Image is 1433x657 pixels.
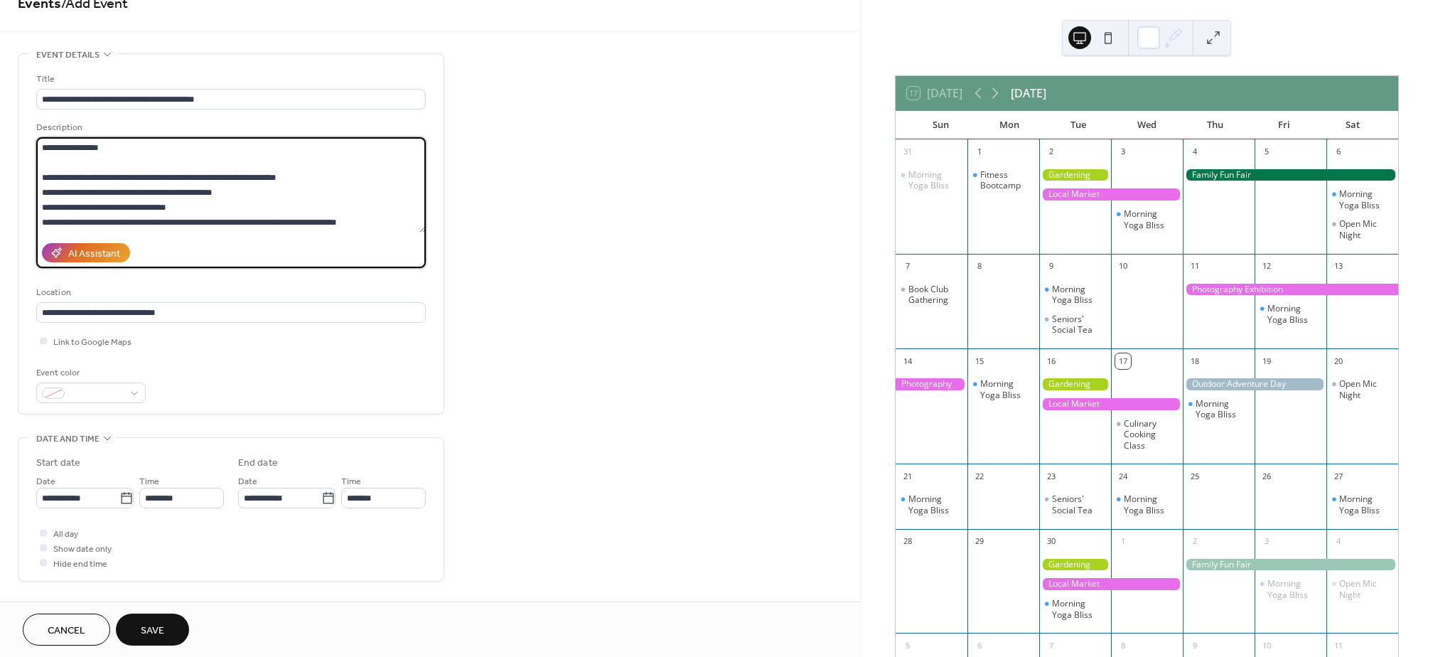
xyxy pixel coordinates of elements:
div: Morning Yoga Bliss [1111,493,1183,516]
div: Photography Exhibition [896,378,967,390]
span: Link to Google Maps [53,335,132,350]
div: Open Mic Night [1339,378,1392,400]
div: 29 [972,534,987,550]
div: Morning Yoga Bliss [908,493,962,516]
div: 24 [1115,469,1131,484]
div: Book Club Gathering [896,284,967,306]
div: Morning Yoga Bliss [1267,578,1321,600]
div: 2 [1187,534,1203,550]
div: Morning Yoga Bliss [896,493,967,516]
div: Photography Exhibition [1183,284,1398,296]
div: 23 [1043,469,1059,484]
div: Morning Yoga Bliss [896,169,967,191]
div: Tue [1044,111,1112,139]
div: 15 [972,353,987,369]
div: Morning Yoga Bliss [1052,598,1105,620]
div: 14 [900,353,916,369]
div: 9 [1043,259,1059,274]
div: Morning Yoga Bliss [1039,284,1111,306]
div: Morning Yoga Bliss [1339,188,1392,210]
div: Morning Yoga Bliss [1052,284,1105,306]
div: Open Mic Night [1326,578,1398,600]
div: 25 [1187,469,1203,484]
div: Sat [1319,111,1387,139]
div: Fri [1250,111,1318,139]
div: 18 [1187,353,1203,369]
div: 17 [1115,353,1131,369]
div: Family Fun Fair [1183,559,1398,571]
div: 2 [1043,144,1059,160]
span: Date [238,474,257,489]
div: 6 [972,638,987,653]
span: All day [53,527,78,542]
div: Morning Yoga Bliss [1326,188,1398,210]
div: Culinary Cooking Class [1111,418,1183,452]
div: 26 [1259,469,1274,484]
button: Save [116,614,189,646]
div: Culinary Cooking Class [1124,418,1177,452]
div: Mon [975,111,1043,139]
span: Show date only [53,542,112,557]
div: Wed [1112,111,1181,139]
div: 9 [1187,638,1203,653]
div: Morning Yoga Bliss [1326,493,1398,516]
div: 5 [900,638,916,653]
div: 3 [1115,144,1131,160]
div: 3 [1259,534,1274,550]
span: Date [36,474,55,489]
div: Seniors' Social Tea [1052,314,1105,336]
div: 30 [1043,534,1059,550]
div: Morning Yoga Bliss [1267,303,1321,325]
div: 6 [1331,144,1346,160]
div: Seniors' Social Tea [1039,314,1111,336]
div: 11 [1331,638,1346,653]
div: Local Market [1039,188,1183,201]
div: Outdoor Adventure Day [1183,378,1326,390]
div: Morning Yoga Bliss [908,169,962,191]
span: Recurring event [36,599,112,614]
div: Description [36,120,423,135]
div: Morning Yoga Bliss [1196,398,1249,420]
div: 27 [1331,469,1346,484]
div: 11 [1187,259,1203,274]
div: Morning Yoga Bliss [1039,598,1111,620]
div: Morning Yoga Bliss [1255,303,1326,325]
div: 1 [1115,534,1131,550]
div: 8 [1115,638,1131,653]
div: 4 [1331,534,1346,550]
div: Seniors' Social Tea [1052,493,1105,516]
div: Open Mic Night [1326,218,1398,240]
div: Event color [36,365,143,380]
div: Fitness Bootcamp [980,169,1034,191]
div: 22 [972,469,987,484]
span: Date and time [36,432,100,447]
div: 19 [1259,353,1274,369]
span: Time [139,474,159,489]
div: Open Mic Night [1326,378,1398,400]
div: Family Fun Fair [1183,169,1398,181]
div: Location [36,285,423,300]
button: Cancel [23,614,110,646]
div: 28 [900,534,916,550]
div: Book Club Gathering [908,284,962,306]
div: 10 [1259,638,1274,653]
span: Hide end time [53,557,107,572]
span: Event details [36,48,100,63]
button: AI Assistant [42,243,130,262]
span: Time [341,474,361,489]
div: End date [238,456,278,471]
span: Save [141,624,164,639]
div: 8 [972,259,987,274]
div: Sun [907,111,975,139]
div: Thu [1181,111,1250,139]
div: Morning Yoga Bliss [1111,208,1183,230]
div: Morning Yoga Bliss [967,378,1039,400]
div: 21 [900,469,916,484]
div: 12 [1259,259,1274,274]
div: 13 [1331,259,1346,274]
div: Title [36,72,423,87]
div: 7 [1043,638,1059,653]
div: Open Mic Night [1339,218,1392,240]
div: 10 [1115,259,1131,274]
